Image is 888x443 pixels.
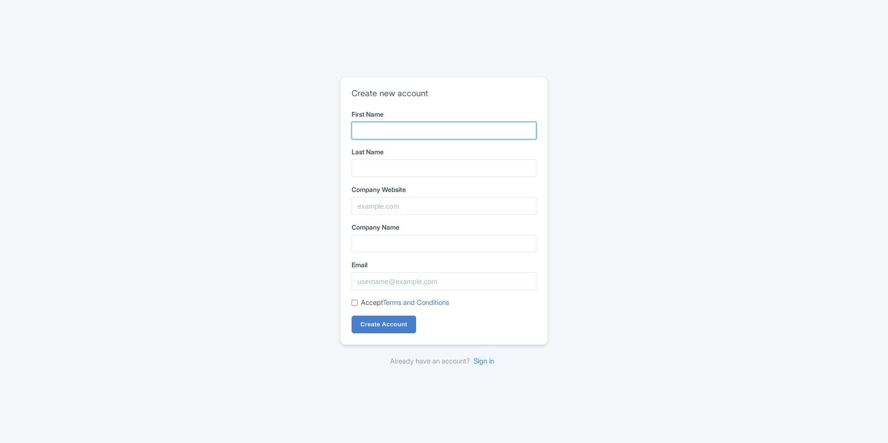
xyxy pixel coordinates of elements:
[352,147,536,157] label: Last Name
[383,298,449,307] a: Terms and Conditions
[470,353,498,369] a: Sign in
[352,260,536,270] label: Email
[352,222,536,232] label: Company Name
[361,298,449,308] label: Accept
[352,185,536,194] label: Company Website
[352,316,416,333] input: Create Account
[352,109,536,119] label: First Name
[352,88,536,99] h2: Create new account
[352,197,536,215] input: example.com
[352,272,536,290] input: username@example.com
[340,356,548,367] div: Already have an account?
